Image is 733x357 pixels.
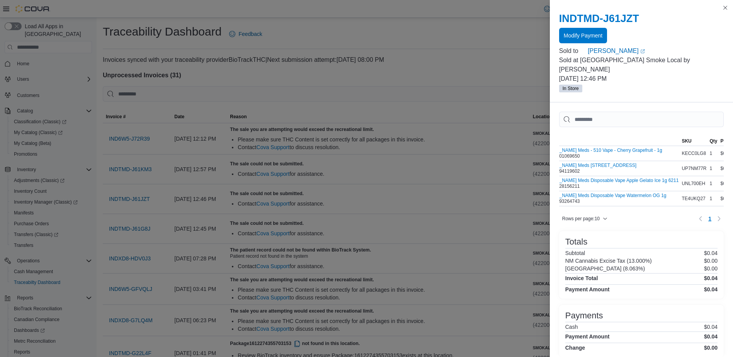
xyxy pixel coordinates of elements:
p: Sold at [GEOGRAPHIC_DATA] Smoke Local by [PERSON_NAME] [559,56,724,74]
button: SKU [680,136,708,146]
button: Qty [708,136,719,146]
h4: Change [565,345,585,351]
h6: Cash [565,324,578,330]
h4: $0.00 [704,345,718,351]
input: This is a search bar. As you type, the results lower in the page will automatically filter. [559,112,724,127]
button: Modify Payment [559,28,607,43]
span: UP7NM77R [682,165,706,172]
span: UNL700EH [682,180,705,187]
span: 1 [708,215,711,223]
button: Page 1 of 1 [705,212,714,225]
h4: Invoice Total [565,275,598,281]
svg: External link [640,49,645,54]
div: 1 [708,179,719,188]
h3: Payments [565,311,603,320]
div: 7797428601069650 [539,148,662,159]
h4: Payment Amount [565,333,610,340]
div: 3646290794119602 [539,163,636,174]
h2: INDTMD-J61JZT [559,12,724,25]
button: Previous page [696,214,705,223]
h6: [GEOGRAPHIC_DATA] (8.063%) [565,265,645,272]
h4: $0.04 [704,286,718,292]
h6: NM Cannabis Excise Tax (13.000%) [565,258,652,264]
span: TE4UKQ27 [682,195,705,202]
span: Price [720,138,731,144]
button: Rows per page:10 [559,214,611,223]
div: 1 [708,149,719,158]
div: 1 [708,164,719,173]
h4: Payment Amount [565,286,610,292]
button: [PERSON_NAME] Meds Disposable Vape Watermelon OG 1g [539,193,667,198]
button: Close this dialog [721,3,730,12]
p: $0.04 [704,324,718,330]
button: [PERSON_NAME] Meds [STREET_ADDRESS] [539,163,636,168]
span: In Store [559,85,582,92]
h3: Totals [565,237,587,246]
p: $0.00 [704,258,718,264]
span: Modify Payment [564,32,602,39]
h4: $0.04 [704,275,718,281]
h6: Subtotal [565,250,585,256]
button: Next page [714,214,724,223]
div: 1 [708,194,719,203]
h4: $0.04 [704,333,718,340]
p: [DATE] 12:46 PM [559,74,724,83]
span: KECC0LG8 [682,150,706,156]
div: 7208207528156211 [539,178,679,189]
ul: Pagination for table: MemoryTable from EuiInMemoryTable [705,212,714,225]
a: [PERSON_NAME]External link [588,46,724,56]
div: Sold to [559,46,586,56]
span: SKU [682,138,691,144]
button: [PERSON_NAME] Meds - 510 Vape - Cherry Grapefruit - 1g [539,148,662,153]
span: Qty [709,138,717,144]
button: [PERSON_NAME] Meds Disposable Vape Apple Gelato Ice 1g 6211 [539,178,679,183]
div: 3726735993264743 [539,193,667,204]
p: $0.00 [704,265,718,272]
span: In Store [563,85,579,92]
nav: Pagination for table: MemoryTable from EuiInMemoryTable [696,212,724,225]
p: $0.04 [704,250,718,256]
span: Rows per page : 10 [562,216,600,222]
